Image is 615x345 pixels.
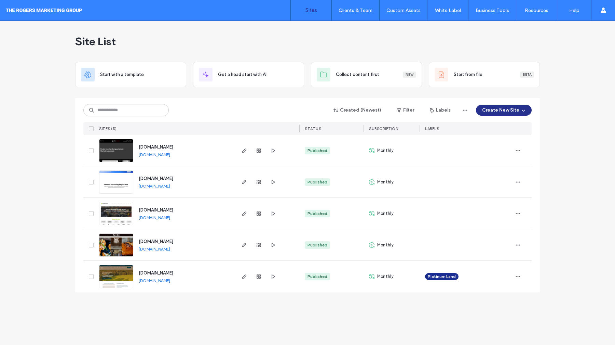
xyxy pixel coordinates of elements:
label: Business Tools [476,8,509,13]
a: [DOMAIN_NAME] [139,215,170,220]
div: Start with a template [75,62,186,87]
span: Monthly [377,210,394,217]
span: Monthly [377,147,394,154]
span: Collect content first [336,71,379,78]
span: Start with a template [100,71,144,78]
label: Custom Assets [386,8,421,13]
div: Published [307,148,327,154]
span: SUBSCRIPTION [369,126,398,131]
span: Platinum Land [428,273,456,280]
div: Beta [520,72,534,78]
div: Published [307,210,327,217]
button: Create New Site [476,105,532,116]
span: Get a head start with AI [218,71,266,78]
div: Published [307,179,327,185]
span: Monthly [377,179,394,186]
a: [DOMAIN_NAME] [139,183,170,189]
span: Monthly [377,242,394,248]
a: [DOMAIN_NAME] [139,144,173,150]
span: Site List [75,35,116,48]
div: Published [307,273,327,280]
div: New [403,72,416,78]
label: White Label [435,8,461,13]
a: [DOMAIN_NAME] [139,270,173,276]
label: Resources [525,8,548,13]
a: [DOMAIN_NAME] [139,152,170,157]
span: Start from file [454,71,482,78]
div: Start from fileBeta [429,62,540,87]
a: [DOMAIN_NAME] [139,246,170,252]
a: [DOMAIN_NAME] [139,207,173,213]
button: Filter [390,105,421,116]
label: Help [569,8,579,13]
span: Monthly [377,273,394,280]
div: Get a head start with AI [193,62,304,87]
a: [DOMAIN_NAME] [139,176,173,181]
label: Clients & Team [339,8,372,13]
div: Collect content firstNew [311,62,422,87]
button: Labels [424,105,457,116]
span: STATUS [305,126,321,131]
div: Published [307,242,327,248]
span: LABELS [425,126,439,131]
button: Created (Newest) [328,105,387,116]
label: Sites [305,7,317,13]
a: [DOMAIN_NAME] [139,239,173,244]
a: [DOMAIN_NAME] [139,278,170,283]
span: SITES (5) [99,126,117,131]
